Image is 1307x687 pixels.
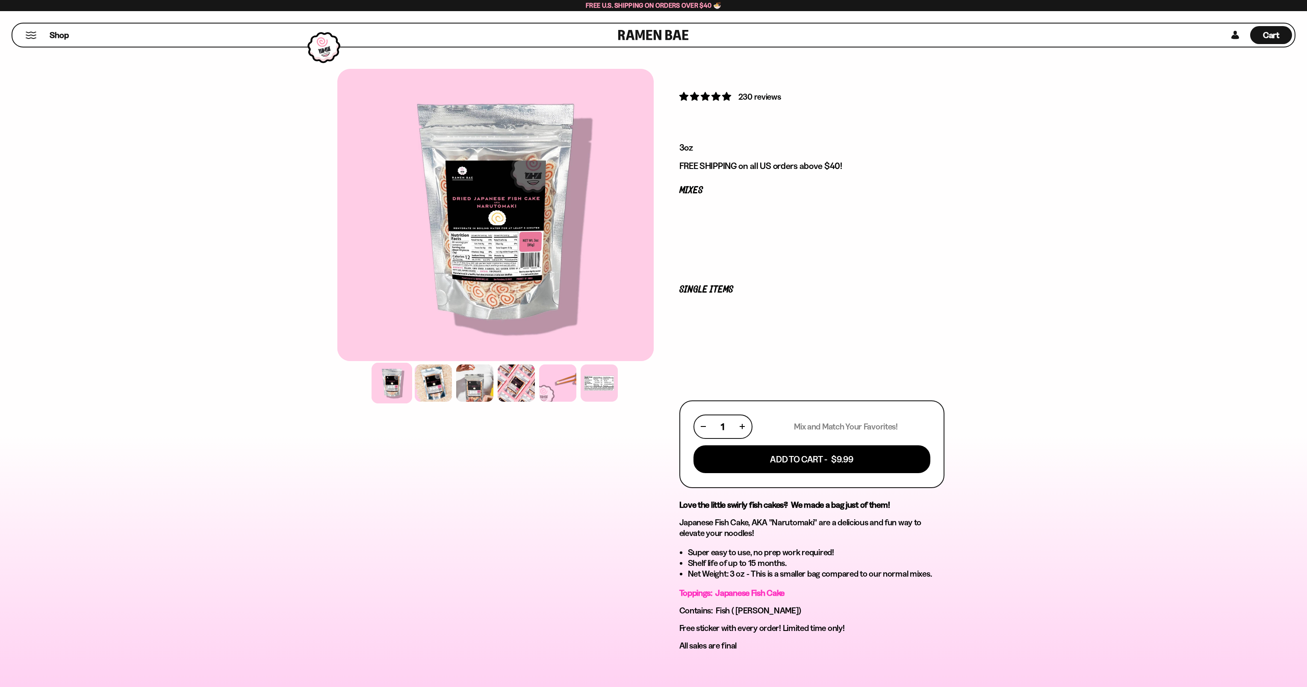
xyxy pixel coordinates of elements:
span: 230 reviews [738,92,781,102]
p: Mix and Match Your Favorites! [794,421,898,432]
button: Mobile Menu Trigger [25,32,37,39]
span: 4.77 stars [679,91,733,102]
a: Shop [50,26,69,44]
span: Toppings: Japanese Fish Cake [679,588,785,598]
li: Net Weight: 3 oz - This is a smaller bag compared to our normal mixes. [688,569,944,579]
strong: Love the little swirly fish cakes? We made a bag just of them! [679,500,890,510]
span: Free sticker with every order! Limited time only! [679,623,845,633]
p: Contains: Fish ( [PERSON_NAME]) [679,605,944,616]
button: Add To Cart - $9.99 [693,445,930,473]
li: Super easy to use, no prep work required! [688,547,944,558]
p: FREE SHIPPING on all US orders above $40! [679,160,944,172]
div: Cart [1250,24,1292,47]
p: Mixes [679,187,944,195]
li: Shelf life of up to 15 months. [688,558,944,569]
p: All sales are final [679,640,944,651]
span: Free U.S. Shipping on Orders over $40 🍜 [586,1,721,9]
span: Shop [50,30,69,41]
span: 1 [721,421,724,432]
p: Japanese Fish Cake, AKA "Narutomaki" are a delicious and fun way to elevate your noodles! [679,517,944,539]
p: Single Items [679,286,944,294]
span: Cart [1263,30,1280,40]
